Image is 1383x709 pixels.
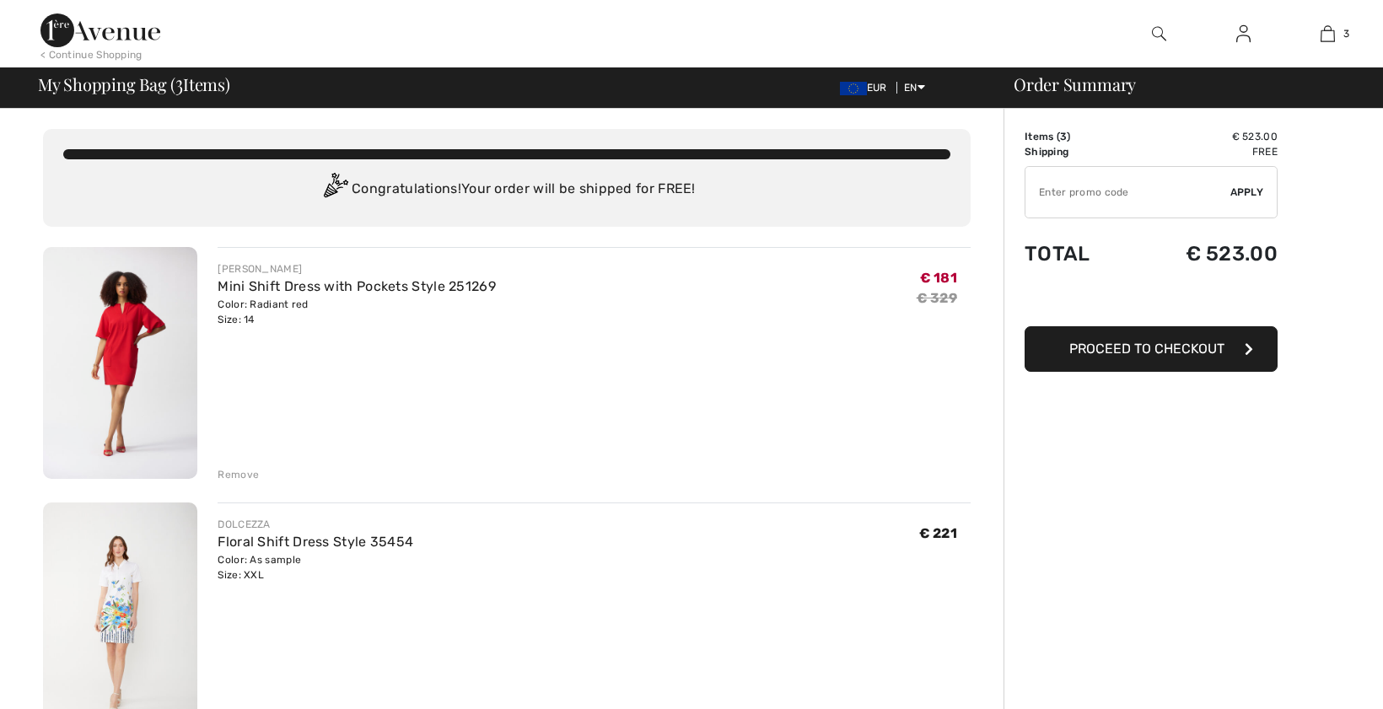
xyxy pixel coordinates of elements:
[1152,24,1166,44] img: search the website
[920,270,958,286] span: € 181
[1223,24,1264,45] a: Sign In
[218,517,413,532] div: DOLCEZZA
[1025,129,1129,144] td: Items ( )
[43,247,197,479] img: Mini Shift Dress with Pockets Style 251269
[1025,326,1278,372] button: Proceed to Checkout
[904,82,925,94] span: EN
[1129,225,1278,282] td: € 523.00
[40,47,143,62] div: < Continue Shopping
[1025,225,1129,282] td: Total
[218,467,259,482] div: Remove
[993,76,1373,93] div: Order Summary
[1060,131,1067,142] span: 3
[919,525,958,541] span: € 221
[1343,26,1349,41] span: 3
[218,278,496,294] a: Mini Shift Dress with Pockets Style 251269
[38,76,230,93] span: My Shopping Bag ( Items)
[218,261,496,277] div: [PERSON_NAME]
[218,297,496,327] div: Color: Radiant red Size: 14
[1286,24,1369,44] a: 3
[40,13,160,47] img: 1ère Avenue
[1025,282,1278,320] iframe: PayPal
[840,82,894,94] span: EUR
[218,534,413,550] a: Floral Shift Dress Style 35454
[917,290,958,306] s: € 329
[318,173,352,207] img: Congratulation2.svg
[840,82,867,95] img: Euro
[1129,144,1278,159] td: Free
[1069,341,1224,357] span: Proceed to Checkout
[1025,144,1129,159] td: Shipping
[218,552,413,583] div: Color: As sample Size: XXL
[1321,24,1335,44] img: My Bag
[175,72,183,94] span: 3
[1025,167,1230,218] input: Promo code
[1236,24,1251,44] img: My Info
[1129,129,1278,144] td: € 523.00
[1230,185,1264,200] span: Apply
[63,173,950,207] div: Congratulations! Your order will be shipped for FREE!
